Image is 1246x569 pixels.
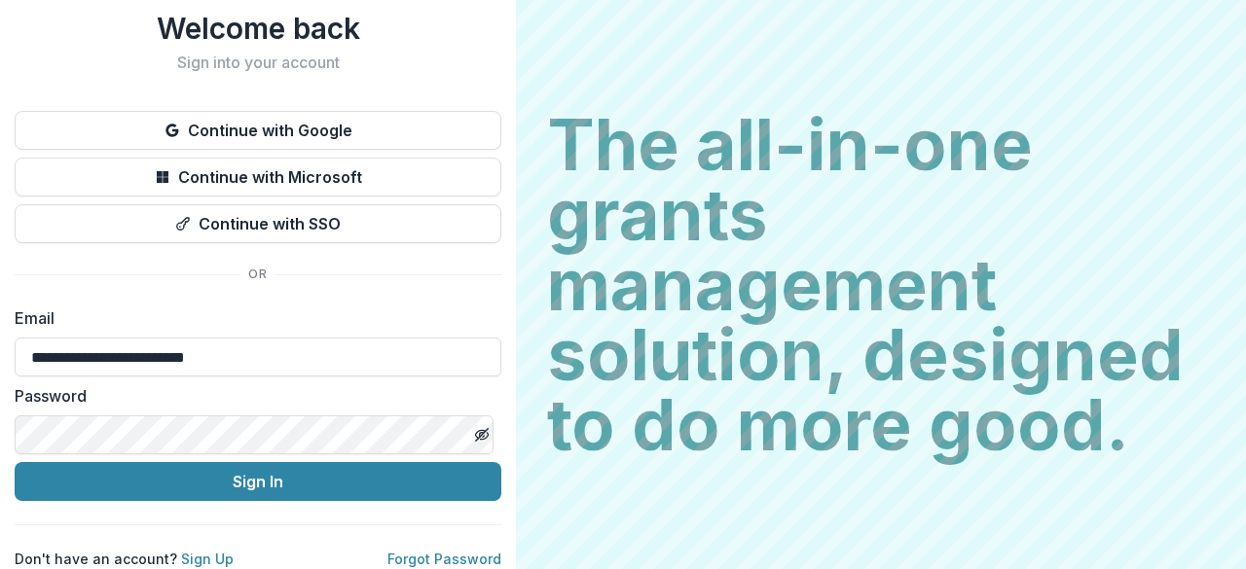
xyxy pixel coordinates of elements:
a: Forgot Password [387,551,501,567]
button: Toggle password visibility [466,419,497,450]
button: Continue with SSO [15,204,501,243]
p: Don't have an account? [15,549,234,569]
h2: Sign into your account [15,53,501,72]
button: Continue with Google [15,111,501,150]
label: Email [15,306,490,330]
button: Sign In [15,462,501,501]
label: Password [15,384,490,408]
h1: Welcome back [15,11,501,46]
a: Sign Up [181,551,234,567]
button: Continue with Microsoft [15,158,501,196]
